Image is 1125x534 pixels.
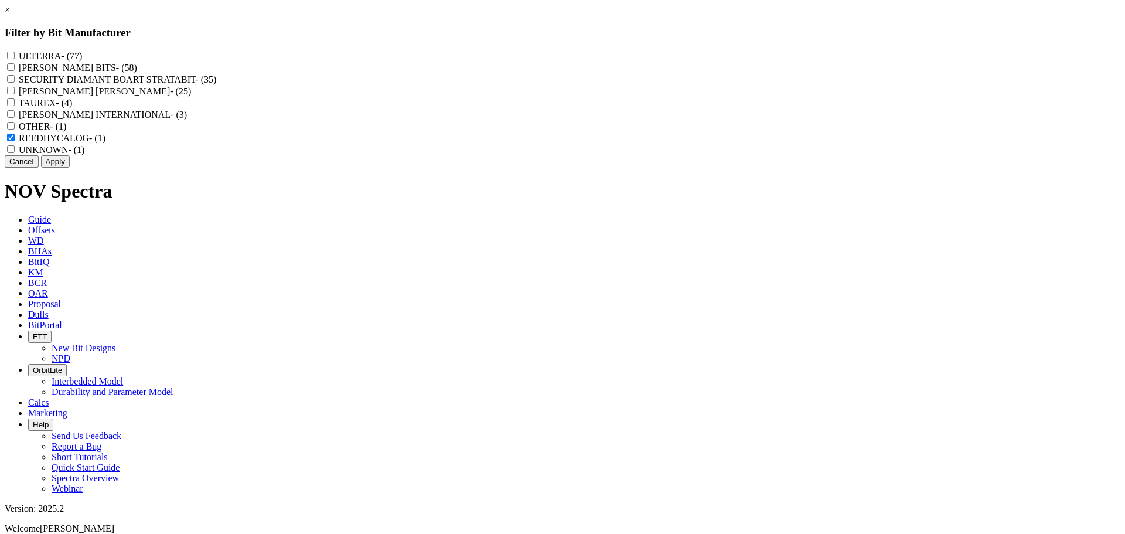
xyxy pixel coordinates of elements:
div: Version: 2025.2 [5,504,1120,514]
h1: NOV Spectra [5,181,1120,202]
span: FTT [33,332,47,341]
label: [PERSON_NAME] [PERSON_NAME] [19,86,191,96]
span: BCR [28,278,47,288]
span: Guide [28,215,51,225]
a: Report a Bug [52,441,101,451]
span: - (1) [89,133,105,143]
a: Durability and Parameter Model [52,387,173,397]
span: KM [28,267,43,277]
span: - (58) [116,63,137,73]
h3: Filter by Bit Manufacturer [5,26,1120,39]
span: BitIQ [28,257,49,267]
span: Help [33,420,49,429]
p: Welcome [5,523,1120,534]
span: - (1) [68,145,84,155]
button: Apply [41,155,70,168]
label: UNKNOWN [19,145,84,155]
label: SECURITY DIAMANT BOART STRATABIT [19,74,216,84]
span: BitPortal [28,320,62,330]
span: - (3) [171,110,187,120]
a: New Bit Designs [52,343,115,353]
a: Interbedded Model [52,376,123,386]
span: - (4) [56,98,72,108]
span: OrbitLite [33,366,62,375]
a: Webinar [52,484,83,494]
a: NPD [52,353,70,363]
label: TAUREX [19,98,73,108]
span: - (77) [61,51,82,61]
label: REEDHYCALOG [19,133,105,143]
span: Offsets [28,225,55,235]
span: - (1) [50,121,66,131]
label: OTHER [19,121,66,131]
a: Quick Start Guide [52,462,120,472]
a: Spectra Overview [52,473,119,483]
a: Short Tutorials [52,452,108,462]
a: × [5,5,10,15]
button: Cancel [5,155,39,168]
label: ULTERRA [19,51,82,61]
span: [PERSON_NAME] [40,523,114,533]
span: Calcs [28,397,49,407]
span: OAR [28,288,48,298]
span: BHAs [28,246,52,256]
a: Send Us Feedback [52,431,121,441]
label: [PERSON_NAME] INTERNATIONAL [19,110,187,120]
span: WD [28,236,44,246]
span: Proposal [28,299,61,309]
span: - (35) [195,74,216,84]
label: [PERSON_NAME] BITS [19,63,137,73]
span: Dulls [28,309,49,319]
span: - (25) [170,86,191,96]
span: Marketing [28,408,67,418]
